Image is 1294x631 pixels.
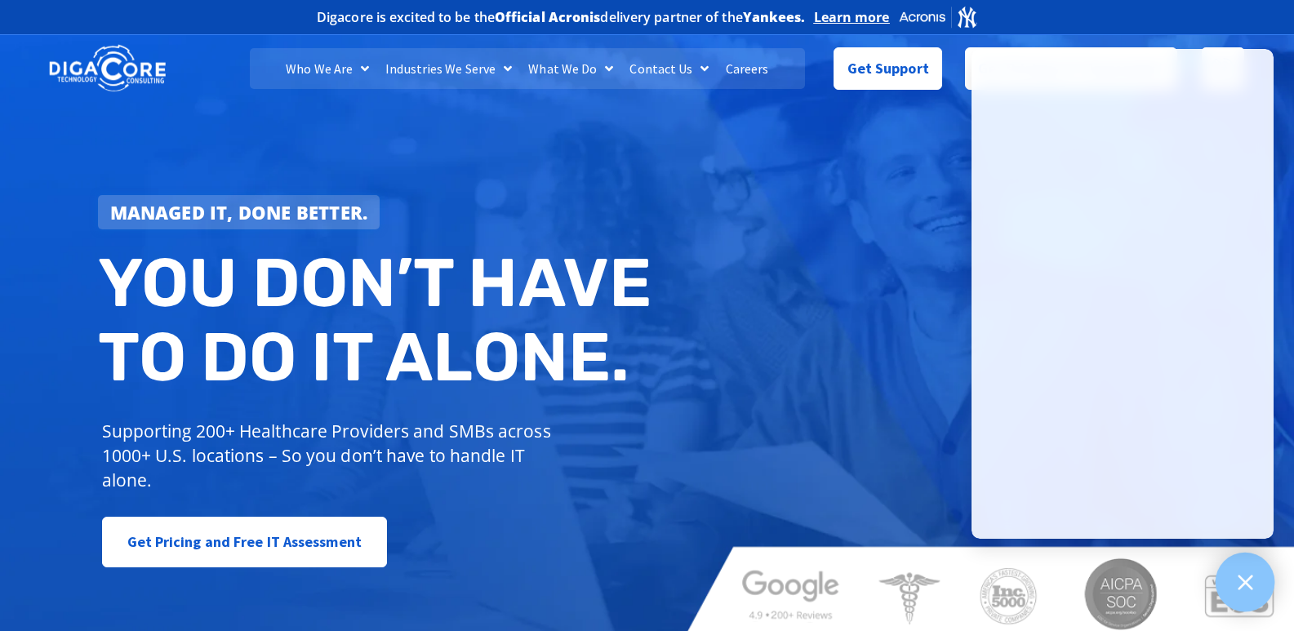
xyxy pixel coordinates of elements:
span: Get Pricing and Free IT Assessment [127,526,362,558]
a: Get Pricing & IT Assessment [965,47,1177,90]
nav: Menu [250,48,805,89]
h2: You don’t have to do IT alone. [98,246,660,395]
img: DigaCore Technology Consulting [49,43,166,94]
a: Who We Are [278,48,377,89]
h2: Digacore is excited to be the delivery partner of the [317,11,806,24]
a: Get Pricing and Free IT Assessment [102,517,387,567]
a: Learn more [814,9,890,25]
strong: Managed IT, done better. [110,200,368,224]
b: Official Acronis [495,8,601,26]
b: Yankees. [743,8,806,26]
a: Careers [718,48,777,89]
a: Contact Us [621,48,717,89]
a: Managed IT, done better. [98,195,380,229]
a: What We Do [520,48,621,89]
a: Get Support [834,47,942,90]
iframe: Chatgenie Messenger [972,49,1274,539]
p: Supporting 200+ Healthcare Providers and SMBs across 1000+ U.S. locations – So you don’t have to ... [102,419,558,492]
img: Acronis [898,5,978,29]
a: Industries We Serve [377,48,520,89]
span: Get Support [847,52,929,85]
